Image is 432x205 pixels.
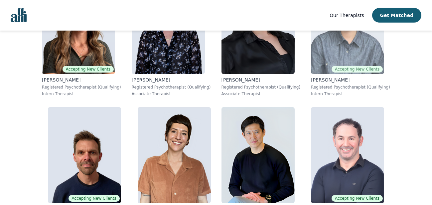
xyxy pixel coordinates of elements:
span: Our Therapists [330,13,364,18]
p: Registered Psychotherapist (Qualifying) [221,85,301,90]
img: alli logo [11,8,27,22]
p: Intern Therapist [311,91,390,97]
button: Get Matched [372,8,421,23]
span: Accepting New Clients [332,66,383,73]
span: Accepting New Clients [332,195,383,202]
p: Registered Psychotherapist (Qualifying) [311,85,390,90]
a: Our Therapists [330,11,364,19]
img: Christopher_Hillier [311,107,384,203]
p: [PERSON_NAME] [221,77,301,83]
p: [PERSON_NAME] [132,77,211,83]
p: Intern Therapist [42,91,121,97]
p: Associate Therapist [221,91,301,97]
img: Dunja_Miskovic [138,107,211,203]
img: Alan_Chen [221,107,295,203]
span: Accepting New Clients [69,195,120,202]
p: Registered Psychotherapist (Qualifying) [132,85,211,90]
p: Associate Therapist [132,91,211,97]
img: Todd_Schiedel [48,107,121,203]
p: [PERSON_NAME] [42,77,121,83]
span: Accepting New Clients [63,66,114,73]
p: [PERSON_NAME] [311,77,390,83]
p: Registered Psychotherapist (Qualifying) [42,85,121,90]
